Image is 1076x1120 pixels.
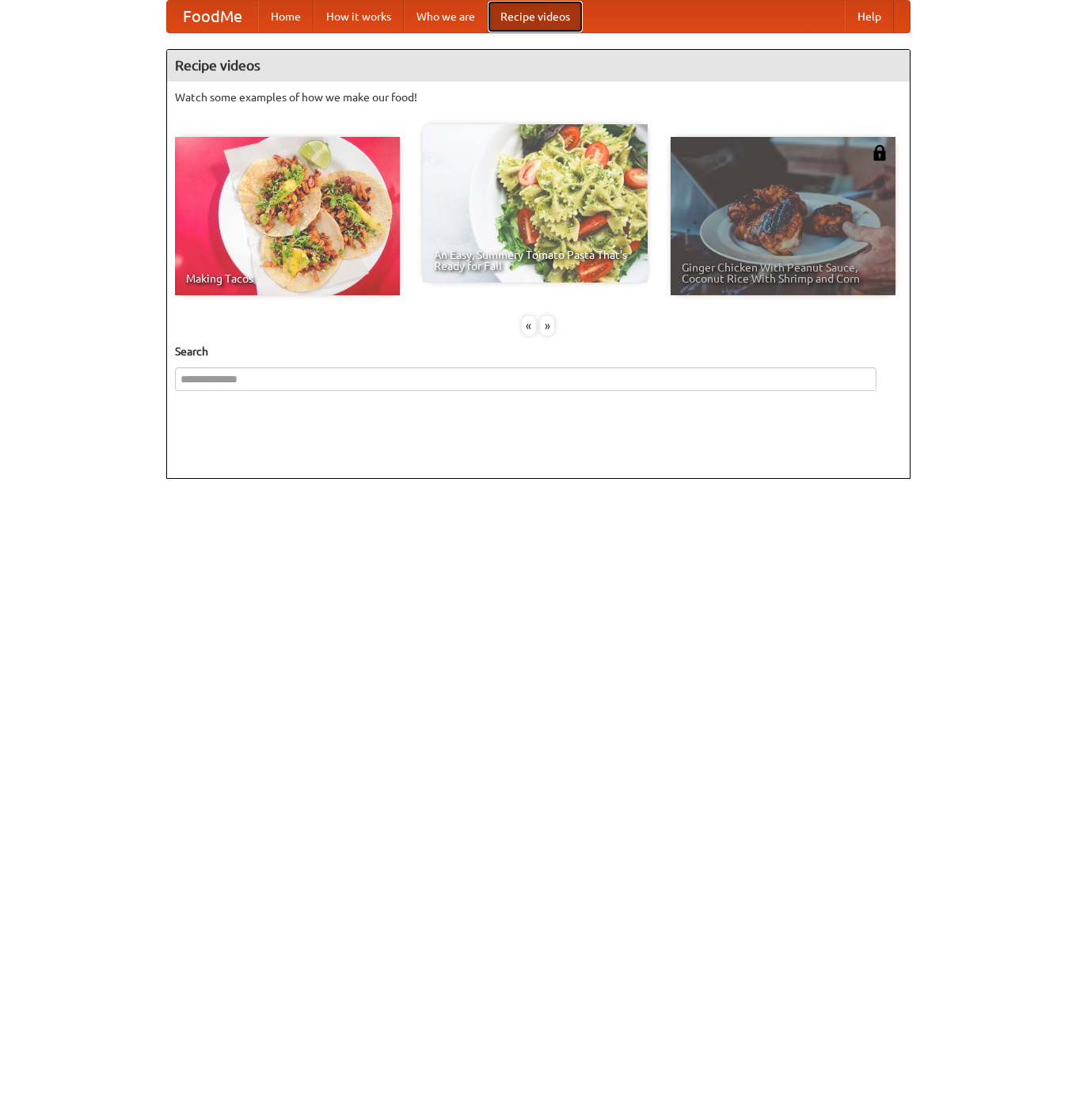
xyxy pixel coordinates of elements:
img: 483408.png [872,145,888,161]
div: » [540,316,554,336]
span: An Easy, Summery Tomato Pasta That's Ready for Fall [434,249,637,271]
a: Recipe videos [488,1,583,32]
p: Watch some examples of how we make our food! [175,89,902,105]
a: FoodMe [167,1,258,32]
a: How it works [314,1,404,32]
a: Who we are [404,1,488,32]
h4: Recipe videos [167,50,910,82]
h5: Search [175,344,902,359]
a: An Easy, Summery Tomato Pasta That's Ready for Fall [423,124,648,283]
a: Home [258,1,314,32]
a: Making Tacos [175,137,400,295]
div: « [522,316,536,336]
span: Making Tacos [186,273,389,284]
a: Help [845,1,894,32]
